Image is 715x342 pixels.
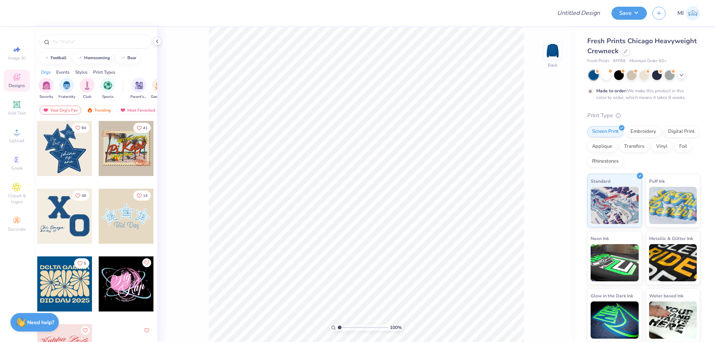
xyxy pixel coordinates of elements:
div: filter for Game Day [151,78,168,100]
img: trend_line.gif [43,56,49,60]
button: football [39,52,70,64]
div: Trending [83,106,114,115]
span: Club [83,94,91,100]
span: 100 % [390,324,402,331]
img: trend_line.gif [120,56,126,60]
strong: Need help? [27,319,54,326]
span: Fresh Prints Chicago Heavyweight Crewneck [587,36,697,55]
div: Digital Print [663,126,699,137]
div: filter for Sports [100,78,115,100]
button: Like [81,326,90,335]
span: Fraternity [58,94,75,100]
img: trending.gif [87,108,93,113]
img: Neon Ink [591,244,639,281]
span: Decorate [8,226,26,232]
div: Your Org's Fav [39,106,81,115]
div: Events [56,69,70,76]
span: Water based Ink [649,292,683,300]
div: Most Favorited [117,106,159,115]
span: Game Day [151,94,168,100]
span: 5 [84,262,86,265]
button: Save [611,7,647,20]
img: Metallic & Glitter Ink [649,244,697,281]
img: Puff Ink [649,187,697,224]
span: Fresh Prints [587,58,609,64]
div: Print Types [93,69,115,76]
button: filter button [100,78,115,100]
button: Like [72,191,89,201]
img: Sports Image [104,81,112,90]
button: filter button [80,78,95,100]
button: Like [142,258,151,267]
img: trend_line.gif [77,56,83,60]
div: Rhinestones [587,156,623,167]
div: filter for Sorority [39,78,54,100]
button: Like [133,123,151,133]
button: filter button [58,78,75,100]
span: 84 [82,126,86,130]
button: Like [133,191,151,201]
span: Clipart & logos [4,193,30,205]
a: MI [677,6,700,20]
input: Try "Alpha" [51,38,147,45]
input: Untitled Design [551,6,606,20]
div: filter for Parent's Weekend [130,78,147,100]
span: MI [677,9,684,17]
div: We make this product in this color to order, which means it takes 8 weeks. [596,87,688,101]
div: Foil [674,141,692,152]
button: homecoming [73,52,113,64]
span: Minimum Order: 50 + [629,58,667,64]
span: 49 [82,194,86,198]
span: Upload [9,138,24,144]
span: 41 [143,126,147,130]
div: Print Type [587,111,700,120]
div: filter for Club [80,78,95,100]
span: Sports [102,94,114,100]
img: Sorority Image [42,81,51,90]
div: homecoming [84,56,110,60]
div: filter for Fraternity [58,78,75,100]
span: Neon Ink [591,234,609,242]
button: bear [116,52,140,64]
img: Fraternity Image [63,81,71,90]
strong: Made to order: [596,88,627,94]
div: Transfers [619,141,649,152]
span: 14 [143,194,147,198]
span: Standard [591,177,610,185]
button: Like [142,326,151,335]
img: Club Image [83,81,91,90]
div: Vinyl [651,141,672,152]
span: Greek [11,165,23,171]
img: most_fav.gif [120,108,126,113]
div: bear [127,56,136,60]
div: Embroidery [626,126,661,137]
img: most_fav.gif [43,108,49,113]
button: filter button [151,78,168,100]
span: Designs [9,83,25,89]
img: Glow in the Dark Ink [591,301,639,339]
span: Add Text [8,110,26,116]
div: Applique [587,141,617,152]
div: Back [548,62,557,68]
span: Parent's Weekend [130,94,147,100]
button: filter button [39,78,54,100]
span: Puff Ink [649,177,665,185]
img: Water based Ink [649,301,697,339]
button: Like [72,123,89,133]
span: Sorority [39,94,53,100]
button: Like [74,258,89,268]
span: Glow in the Dark Ink [591,292,633,300]
img: Mark Isaac [686,6,700,20]
div: Styles [75,69,88,76]
span: Image AI [8,55,26,61]
button: filter button [130,78,147,100]
img: Parent's Weekend Image [135,81,143,90]
img: Game Day Image [155,81,164,90]
div: football [51,56,67,60]
span: Metallic & Glitter Ink [649,234,693,242]
span: # FP88 [613,58,626,64]
div: Screen Print [587,126,623,137]
div: Orgs [41,69,51,76]
img: Standard [591,187,639,224]
img: Back [545,43,560,58]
